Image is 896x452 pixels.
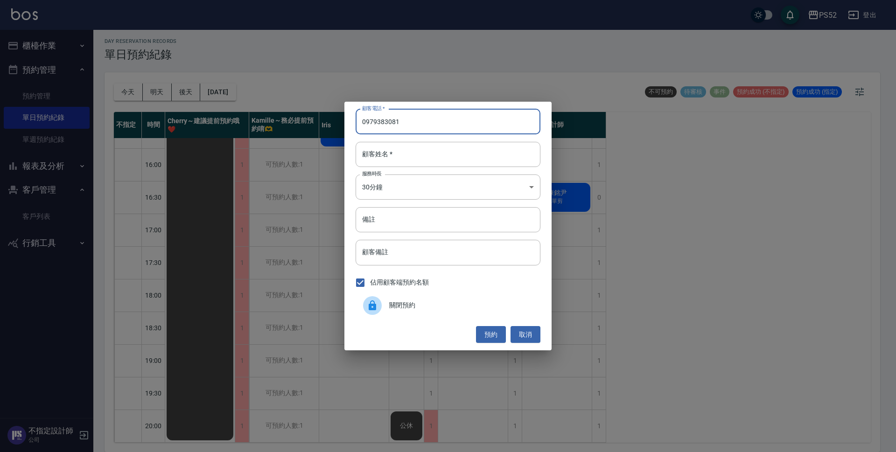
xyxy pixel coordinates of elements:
div: 30分鐘 [356,174,540,200]
button: 取消 [511,326,540,343]
span: 關閉預約 [389,300,533,310]
button: 預約 [476,326,506,343]
label: 服務時長 [362,170,382,177]
label: 顧客電話 [362,105,385,112]
span: 佔用顧客端預約名額 [370,278,429,287]
div: 關閉預約 [356,292,540,319]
